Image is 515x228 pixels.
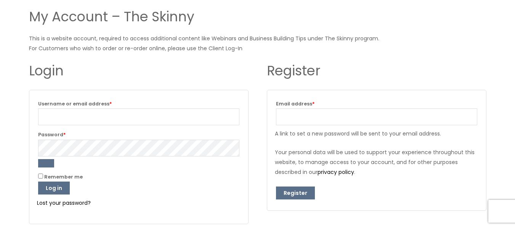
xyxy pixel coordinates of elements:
[267,62,486,80] h2: Register
[37,199,91,207] a: Lost your password?
[38,130,239,139] label: Password
[29,33,486,53] p: This is a website account, required to access additional content like Webinars and Business Build...
[276,187,315,199] button: Register
[38,159,54,167] button: Show password
[318,168,354,176] a: privacy policy
[38,99,239,108] label: Username or email address
[29,7,486,26] h1: My Account – The Skinny
[276,99,477,108] label: Email address
[29,62,249,80] h2: Login
[44,174,83,180] span: Remember me
[275,147,478,177] p: Your personal data will be used to support your experience throughout this website, to manage acc...
[38,182,70,195] button: Log in
[38,174,43,179] input: Remember me
[275,129,478,139] p: A link to set a new password will be sent to your email address.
